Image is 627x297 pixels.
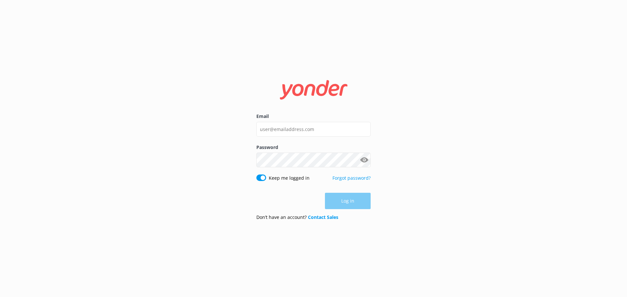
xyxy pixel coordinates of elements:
[332,175,371,181] a: Forgot password?
[256,122,371,137] input: user@emailaddress.com
[269,174,310,182] label: Keep me logged in
[358,154,371,167] button: Show password
[256,214,338,221] p: Don’t have an account?
[308,214,338,220] a: Contact Sales
[256,113,371,120] label: Email
[256,144,371,151] label: Password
